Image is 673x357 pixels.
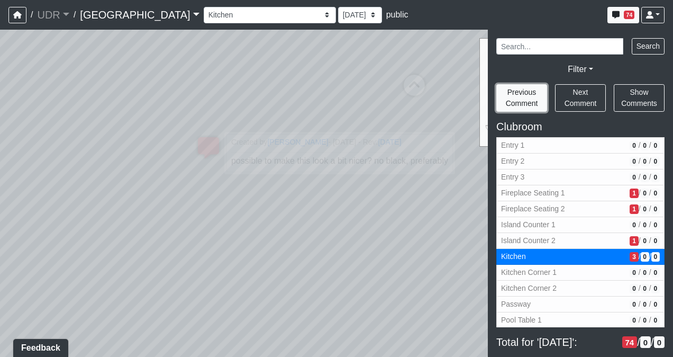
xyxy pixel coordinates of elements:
span: # of open/more info comments in revision [630,316,638,325]
span: Kitchen Corner 1 [501,267,625,278]
span: / [639,283,641,294]
span: / [69,4,80,25]
span: # of resolved comments in revision [651,173,660,182]
span: / [649,315,651,326]
span: Next Comment [565,88,597,108]
span: / [639,235,641,246]
a: [DATE] [378,138,401,146]
span: # of resolved comments in revision [651,316,660,325]
span: / [649,219,651,230]
a: UDR [37,4,69,25]
span: # of QA/customer approval comments in revision [641,141,649,150]
span: / [651,336,654,349]
span: # of QA/customer approval comments in revision [641,157,649,166]
span: # of resolved comments in revision [651,252,660,262]
span: / [26,4,37,25]
button: 74 [607,7,639,23]
span: # of open/more info comments in revision [630,300,638,309]
span: / [639,219,641,230]
span: 74 [624,11,634,19]
button: Previous Comment [496,84,547,112]
button: Island Counter 21/0/0 [496,233,665,249]
span: / [639,140,641,151]
span: / [637,336,640,349]
span: # of resolved comments in revision [651,284,660,293]
span: / [639,172,641,183]
span: possible to make this look a bit nicer? no black, preferably [231,156,448,165]
span: / [639,188,641,199]
span: # of open/more info comments in revision [630,204,638,214]
span: # of open/more info comments in revision [630,252,638,262]
span: / [649,156,651,167]
span: / [649,172,651,183]
span: Fireplace Seating 1 [501,188,625,199]
a: [PERSON_NAME] [267,138,328,146]
span: / [649,283,651,294]
span: # of QA/customer approval comments in revision [640,336,651,349]
input: Search [496,38,623,55]
span: Entry 2 [501,156,625,167]
span: / [649,140,651,151]
span: # of resolved comments in revision [651,300,660,309]
span: # of open/more info comments in revision [630,173,638,182]
button: Passway0/0/0 [496,297,665,313]
span: Fireplace Seating 2 [501,203,625,215]
span: / [649,235,651,246]
span: # of resolved comments in revision [651,220,660,230]
span: # of QA/customer approval comments in revision [641,173,649,182]
span: # of QA/customer approval comments in revision [641,268,649,278]
span: / [639,203,641,215]
span: / [649,299,651,310]
iframe: Ybug feedback widget [8,336,70,357]
span: / [649,251,651,262]
span: Island Counter 1 [501,219,625,230]
button: Pool Table 10/0/0 [496,313,665,328]
span: Entry 3 [501,172,625,183]
span: # of QA/customer approval comments in revision [641,316,649,325]
span: # of QA/customer approval comments in revision [641,204,649,214]
button: Entry 30/0/0 [496,169,665,185]
span: # of open/more info comments in revision [630,189,638,198]
span: Entry 1 [501,140,625,151]
a: Filter [568,65,593,74]
button: Entry 20/0/0 [496,154,665,169]
a: [GEOGRAPHIC_DATA] [80,4,199,25]
span: / [639,315,641,326]
span: # of resolved comments in revision [651,236,660,246]
button: Kitchen3/0/0 [496,249,665,265]
button: Island Counter 10/0/0 [496,217,665,233]
span: / [639,251,641,262]
span: # of resolved comments in revision [651,189,660,198]
span: # of QA/customer approval comments in revision [641,252,649,262]
span: # of open/more info comments in revision [630,141,638,150]
button: Search [632,38,665,55]
span: # of QA/customer approval comments in revision [641,300,649,309]
span: # of open/more info comments in revision [630,220,638,230]
span: / [649,188,651,199]
span: Show Comments [621,88,657,108]
span: # of resolved comments in revision [654,336,665,349]
button: Next Comment [555,84,606,112]
button: Kitchen Corner 20/0/0 [496,281,665,297]
span: # of open/more info comments in revision [630,236,638,246]
span: Island Counter 2 [501,235,625,246]
span: Pool Table 1 [501,315,625,326]
span: # of QA/customer approval comments in revision [641,284,649,293]
span: # of resolved comments in revision [651,157,660,166]
span: # of QA/customer approval comments in revision [641,236,649,246]
span: / [649,203,651,215]
span: # of QA/customer approval comments in revision [641,220,649,230]
button: Kitchen Corner 10/0/0 [496,265,665,281]
span: / [639,299,641,310]
span: # of resolved comments in revision [651,141,660,150]
button: Fireplace Seating 11/0/0 [496,185,665,201]
span: / [649,267,651,278]
span: Kitchen [501,251,625,262]
span: # of resolved comments in revision [651,204,660,214]
button: Fireplace Seating 21/0/0 [496,201,665,217]
span: # of open/more info comments in revision [630,284,638,293]
span: public [386,10,408,19]
span: Previous Comment [506,88,538,108]
h5: Clubroom [496,120,665,133]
